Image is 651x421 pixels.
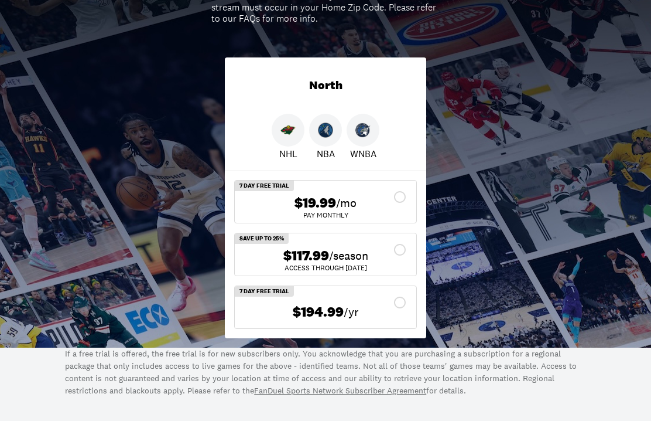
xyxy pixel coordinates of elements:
p: If a free trial is offered, the free trial is for new subscribers only. You acknowledge that you ... [65,348,586,397]
p: NHL [279,147,297,161]
div: ACCESS THROUGH [DATE] [244,264,407,271]
span: /yr [344,304,359,320]
a: FanDuel Sports Network Subscriber Agreement [254,385,426,396]
img: Wild [280,123,296,138]
span: $194.99 [293,304,344,321]
img: Timberwolves [318,123,333,138]
div: North [225,57,426,114]
span: $117.99 [283,247,329,264]
div: Pay Monthly [244,212,407,219]
div: 7 Day Free Trial [235,286,294,297]
div: 7 Day Free Trial [235,181,294,191]
span: /mo [336,195,357,211]
p: NBA [317,147,335,161]
div: SAVE UP TO 25% [235,233,289,244]
span: /season [329,247,368,264]
p: WNBA [350,147,376,161]
img: Lynx [355,123,371,138]
span: $19.99 [294,195,336,212]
